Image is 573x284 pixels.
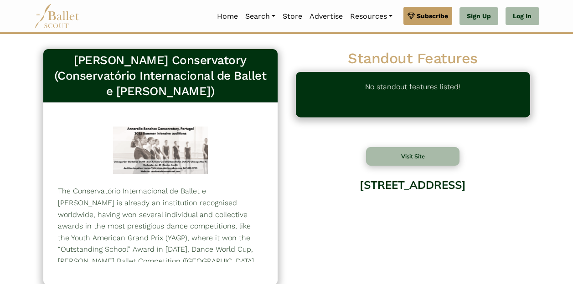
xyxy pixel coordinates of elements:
h2: Standout Features [296,49,530,68]
a: Subscribe [403,7,452,25]
img: gem.svg [408,11,415,21]
button: Visit Site [366,147,460,166]
a: Store [279,7,306,26]
h3: [PERSON_NAME] Conservatory (Conservatório Internacional de Ballet e [PERSON_NAME]) [51,53,270,99]
a: Home [213,7,242,26]
p: No standout features listed! [365,81,460,108]
a: Resources [346,7,396,26]
div: [STREET_ADDRESS] [296,172,530,245]
a: Advertise [306,7,346,26]
a: Log In [506,7,539,25]
a: Sign Up [459,7,498,25]
a: Search [242,7,279,26]
span: Subscribe [417,11,448,21]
